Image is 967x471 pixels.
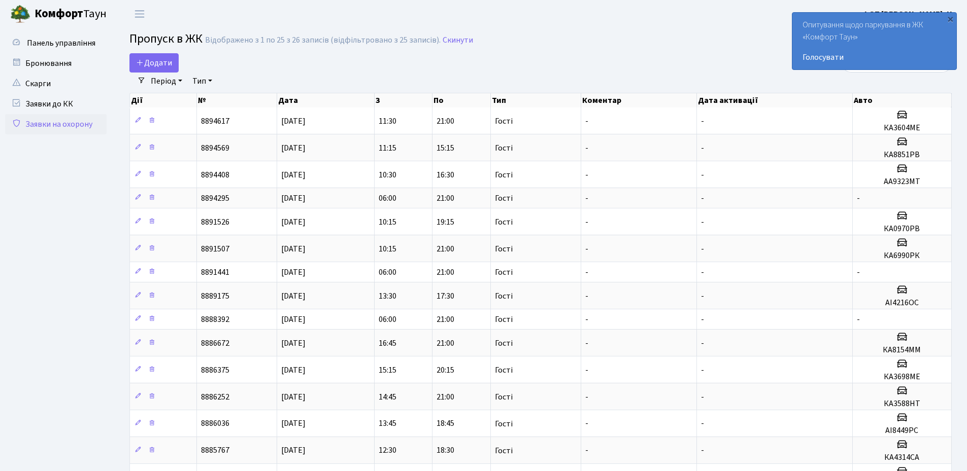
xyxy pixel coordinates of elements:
[701,267,704,278] span: -
[585,216,588,228] span: -
[495,194,513,202] span: Гості
[281,418,306,429] span: [DATE]
[129,53,179,73] a: Додати
[857,298,947,308] h5: АІ4216ОС
[281,267,306,278] span: [DATE]
[857,123,947,133] h5: КА3604МЕ
[281,193,306,204] span: [DATE]
[281,291,306,302] span: [DATE]
[379,216,396,228] span: 10:15
[491,93,581,107] th: Тип
[379,116,396,127] span: 11:30
[495,420,513,428] span: Гості
[147,73,186,90] a: Період
[281,142,306,154] span: [DATE]
[437,243,454,255] span: 21:00
[495,268,513,276] span: Гості
[437,169,454,180] span: 16:30
[585,169,588,180] span: -
[35,6,83,22] b: Комфорт
[201,193,229,204] span: 8894295
[281,391,306,403] span: [DATE]
[437,314,454,325] span: 21:00
[281,314,306,325] span: [DATE]
[792,13,956,69] div: Опитування щодо паркування в ЖК «Комфорт Таун»
[495,315,513,323] span: Гості
[27,38,95,49] span: Панель управління
[495,218,513,226] span: Гості
[432,93,490,107] th: По
[379,445,396,456] span: 12:30
[437,365,454,376] span: 20:15
[857,177,947,187] h5: АА9323МТ
[201,169,229,180] span: 8894408
[857,426,947,436] h5: АІ8449РС
[35,6,107,23] span: Таун
[495,339,513,347] span: Гості
[379,418,396,429] span: 13:45
[437,267,454,278] span: 21:00
[201,365,229,376] span: 8886375
[129,30,203,48] span: Пропуск в ЖК
[281,338,306,349] span: [DATE]
[701,116,704,127] span: -
[437,391,454,403] span: 21:00
[585,365,588,376] span: -
[495,393,513,401] span: Гості
[857,453,947,462] h5: КА4314СА
[201,418,229,429] span: 8886036
[281,169,306,180] span: [DATE]
[857,399,947,409] h5: КА3588НТ
[201,216,229,228] span: 8891526
[585,142,588,154] span: -
[379,169,396,180] span: 10:30
[201,243,229,255] span: 8891507
[379,365,396,376] span: 15:15
[437,338,454,349] span: 21:00
[585,116,588,127] span: -
[701,243,704,255] span: -
[857,345,947,355] h5: КА8154ММ
[862,8,955,20] a: ФОП [PERSON_NAME]. Н.
[585,445,588,456] span: -
[803,51,946,63] a: Голосувати
[188,73,216,90] a: Тип
[495,144,513,152] span: Гості
[379,314,396,325] span: 06:00
[201,314,229,325] span: 8888392
[201,391,229,403] span: 8886252
[437,216,454,228] span: 19:15
[5,33,107,53] a: Панель управління
[277,93,375,107] th: Дата
[5,94,107,114] a: Заявки до КК
[585,243,588,255] span: -
[585,391,588,403] span: -
[379,391,396,403] span: 14:45
[379,142,396,154] span: 11:15
[701,314,704,325] span: -
[701,193,704,204] span: -
[857,224,947,234] h5: КА0970РВ
[857,251,947,261] h5: КА6990РК
[585,193,588,204] span: -
[862,9,955,20] b: ФОП [PERSON_NAME]. Н.
[437,445,454,456] span: 18:30
[437,193,454,204] span: 21:00
[201,291,229,302] span: 8889175
[701,445,704,456] span: -
[379,267,396,278] span: 06:00
[585,291,588,302] span: -
[495,292,513,300] span: Гості
[130,93,197,107] th: Дії
[857,372,947,382] h5: КА3698МЕ
[281,365,306,376] span: [DATE]
[945,14,955,24] div: ×
[5,114,107,134] a: Заявки на охорону
[197,93,277,107] th: №
[437,116,454,127] span: 21:00
[201,445,229,456] span: 8885767
[701,391,704,403] span: -
[585,418,588,429] span: -
[853,93,952,107] th: Авто
[205,35,441,45] div: Відображено з 1 по 25 з 26 записів (відфільтровано з 25 записів).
